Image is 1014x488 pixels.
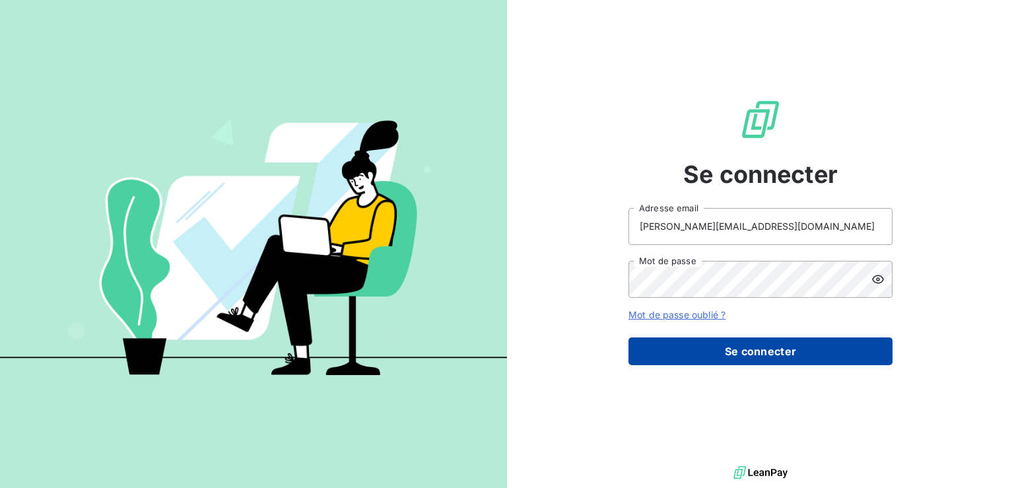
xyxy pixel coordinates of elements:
img: logo [733,463,788,483]
a: Mot de passe oublié ? [628,309,726,320]
input: placeholder [628,208,893,245]
img: Logo LeanPay [739,98,782,141]
button: Se connecter [628,337,893,365]
span: Se connecter [683,157,838,192]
